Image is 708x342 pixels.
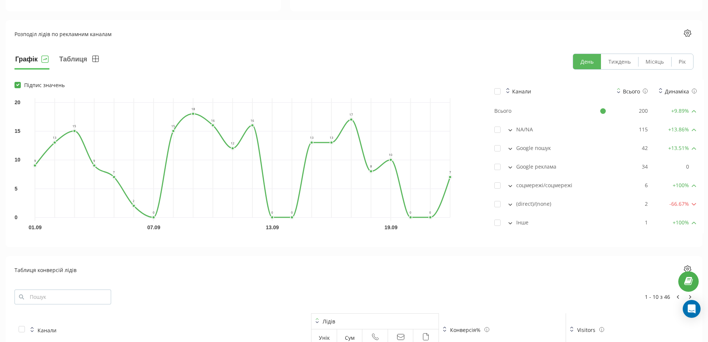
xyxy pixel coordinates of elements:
[659,87,697,95] div: Динаміка
[601,54,638,69] button: Тиждень
[72,124,76,128] text: 15
[673,219,689,226] span: + 100 %
[494,200,606,208] div: (direct)/(none)
[389,153,392,157] text: 10
[14,266,77,274] div: Таблиця конверсій лідів
[311,313,439,329] th: Лідів
[171,124,175,128] text: 15
[29,224,42,230] text: 01.09
[668,144,689,152] span: + 13.51 %
[231,141,235,145] text: 12
[93,159,95,163] text: 9
[53,135,56,140] text: 13
[14,186,17,192] text: 5
[638,54,671,69] button: Місяць
[617,163,648,170] div: 34
[58,54,100,70] button: Таблиця
[14,157,20,163] text: 10
[153,210,155,214] text: 0
[617,182,648,189] div: 6
[450,326,481,334] div: Конверсія %
[14,214,17,220] text: 0
[617,219,648,226] div: 1
[645,293,694,301] div: 1 - 10 з 46
[573,54,601,69] button: День
[271,210,273,214] text: 0
[617,144,648,152] div: 42
[449,170,451,174] text: 7
[494,182,606,189] div: соцмережі/соцмережі
[494,219,606,226] div: Інше
[494,126,606,133] div: NA/NA
[617,107,648,115] div: 200
[617,87,648,95] div: Всього
[410,210,411,214] text: 0
[617,126,648,133] div: 115
[349,112,353,116] text: 17
[494,163,606,170] div: Google реклама
[191,107,195,111] text: 18
[291,210,293,214] text: 0
[14,30,111,38] div: Розподіл лідів по рекламним каналам
[14,82,65,88] label: Підпис значень
[147,224,160,230] text: 07.09
[133,199,135,203] text: 2
[577,326,595,334] div: Visitors
[14,290,111,304] input: Пошук
[429,210,431,214] text: 0
[384,224,397,230] text: 19.09
[14,99,20,105] text: 20
[686,163,689,170] span: 0
[14,128,20,134] text: 15
[113,170,115,174] text: 7
[494,107,606,115] div: Всього
[673,182,689,189] span: + 100 %
[330,135,333,140] text: 13
[211,118,215,122] text: 16
[671,107,689,115] span: + 9.89 %
[671,54,693,69] button: Рік
[683,300,701,318] div: Open Intercom Messenger
[617,200,648,208] div: 2
[266,224,279,230] text: 13.09
[250,118,254,122] text: 16
[310,135,314,140] text: 13
[669,200,689,208] span: -66.67 %
[34,159,36,163] text: 9
[14,54,49,70] button: Графік
[668,126,689,133] span: + 13.86 %
[494,144,606,152] div: Google пошук
[512,87,531,95] div: Канали
[370,164,372,168] text: 8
